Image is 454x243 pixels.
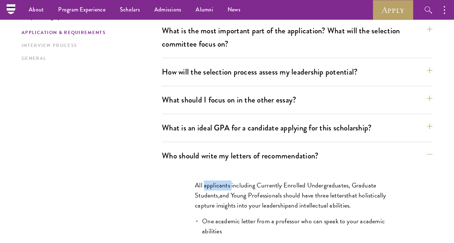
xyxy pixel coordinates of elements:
span: ve three letters [308,190,346,200]
span: All applicants including Currently Enrolled Undergraduates, Graduate Students [195,180,376,200]
button: What should I focus on in the other essay? [162,92,432,108]
span: One academic letter from a professor who can speak to your academic abilities [202,216,385,236]
a: General [22,55,158,62]
span: and Young Professionals should ha [220,190,308,200]
span: , [218,190,220,200]
a: Interview Process [22,42,158,49]
a: Application & Requirements [22,29,158,37]
button: Who should write my letters of recommendation? [162,148,432,164]
button: What is the most important part of the application? What will the selection committee focus on? [162,23,432,52]
p: Jump to category: [22,14,162,20]
button: What is an ideal GPA for a candidate applying for this scholarship? [162,120,432,136]
span: and intellectual abilities. [288,200,351,210]
span: that holistically capture insights into your leadership [195,190,386,210]
button: How will the selection process assess my leadership potential? [162,64,432,80]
